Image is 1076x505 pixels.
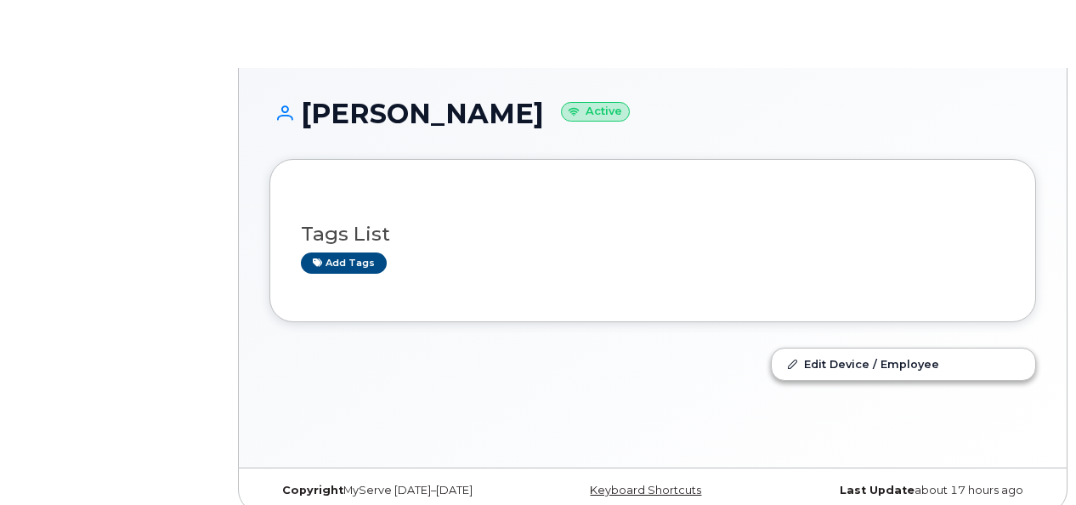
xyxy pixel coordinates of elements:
a: Add tags [301,252,387,274]
div: about 17 hours ago [780,484,1036,497]
strong: Last Update [840,484,915,496]
div: MyServe [DATE]–[DATE] [269,484,525,497]
a: Edit Device / Employee [772,349,1035,379]
h1: [PERSON_NAME] [269,99,1036,128]
small: Active [561,102,630,122]
h3: Tags List [301,224,1005,245]
strong: Copyright [282,484,343,496]
a: Keyboard Shortcuts [590,484,701,496]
